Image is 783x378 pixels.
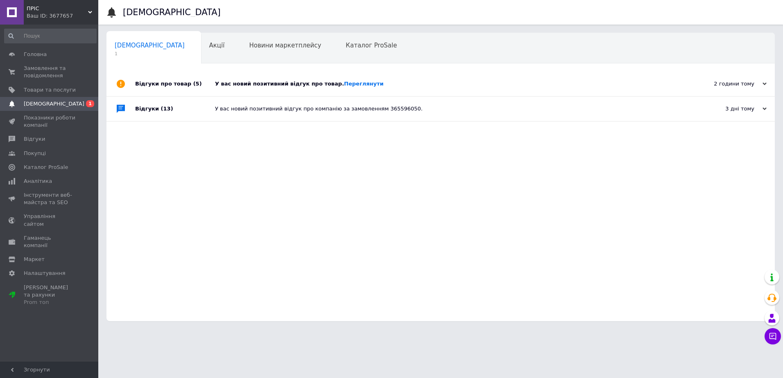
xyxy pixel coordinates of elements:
span: Каталог ProSale [346,42,397,49]
span: 1 [115,51,185,57]
div: 3 дні тому [685,105,767,112]
span: (5) [193,81,202,87]
span: Налаштування [24,270,66,277]
div: Відгуки [135,97,215,121]
span: [PERSON_NAME] та рахунки [24,284,76,306]
span: Відгуки [24,135,45,143]
span: Показники роботи компанії [24,114,76,129]
div: У вас новий позитивний відгук про компанію за замовленням 365596050. [215,105,685,112]
a: Переглянути [344,81,384,87]
span: Маркет [24,256,45,263]
h1: [DEMOGRAPHIC_DATA] [123,7,221,17]
span: Покупці [24,150,46,157]
button: Чат з покупцем [765,328,781,344]
span: Товари та послуги [24,86,76,94]
span: [DEMOGRAPHIC_DATA] [24,100,84,108]
div: У вас новий позитивний відгук про товар. [215,80,685,88]
span: Замовлення та повідомлення [24,65,76,79]
span: Гаманець компанії [24,234,76,249]
span: Інструменти веб-майстра та SEO [24,191,76,206]
span: Аналітика [24,178,52,185]
span: Новини маркетплейсу [249,42,321,49]
div: Ваш ID: 3677657 [27,12,98,20]
span: 1 [86,100,94,107]
span: Головна [24,51,47,58]
div: Відгуки про товар [135,72,215,96]
span: Акції [209,42,225,49]
span: [DEMOGRAPHIC_DATA] [115,42,185,49]
div: 2 години тому [685,80,767,88]
span: Каталог ProSale [24,164,68,171]
div: Prom топ [24,299,76,306]
span: Управління сайтом [24,213,76,227]
input: Пошук [4,29,97,43]
span: ПРІС [27,5,88,12]
span: (13) [161,106,173,112]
